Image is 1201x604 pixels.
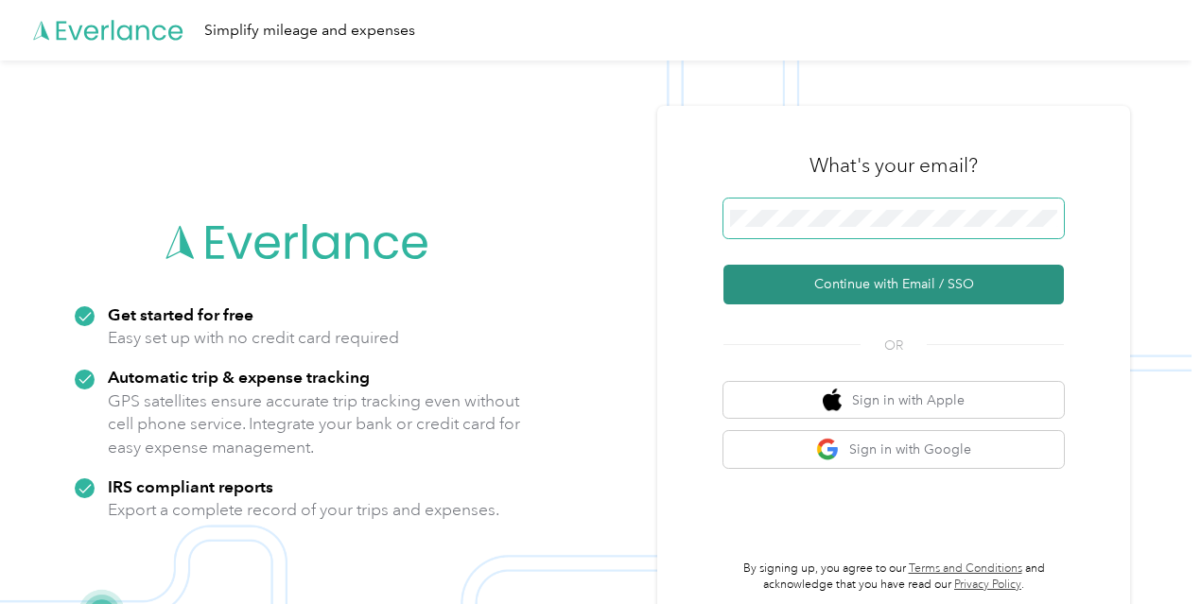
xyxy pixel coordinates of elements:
[723,382,1064,419] button: apple logoSign in with Apple
[723,265,1064,304] button: Continue with Email / SSO
[108,326,399,350] p: Easy set up with no credit card required
[108,476,273,496] strong: IRS compliant reports
[204,19,415,43] div: Simplify mileage and expenses
[816,438,840,461] img: google logo
[809,152,978,179] h3: What's your email?
[108,367,370,387] strong: Automatic trip & expense tracking
[909,561,1022,576] a: Terms and Conditions
[723,561,1064,594] p: By signing up, you agree to our and acknowledge that you have read our .
[723,431,1064,468] button: google logoSign in with Google
[823,388,842,412] img: apple logo
[108,304,253,324] strong: Get started for free
[108,389,521,459] p: GPS satellites ensure accurate trip tracking even without cell phone service. Integrate your bank...
[861,336,927,355] span: OR
[954,578,1021,592] a: Privacy Policy
[108,498,499,522] p: Export a complete record of your trips and expenses.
